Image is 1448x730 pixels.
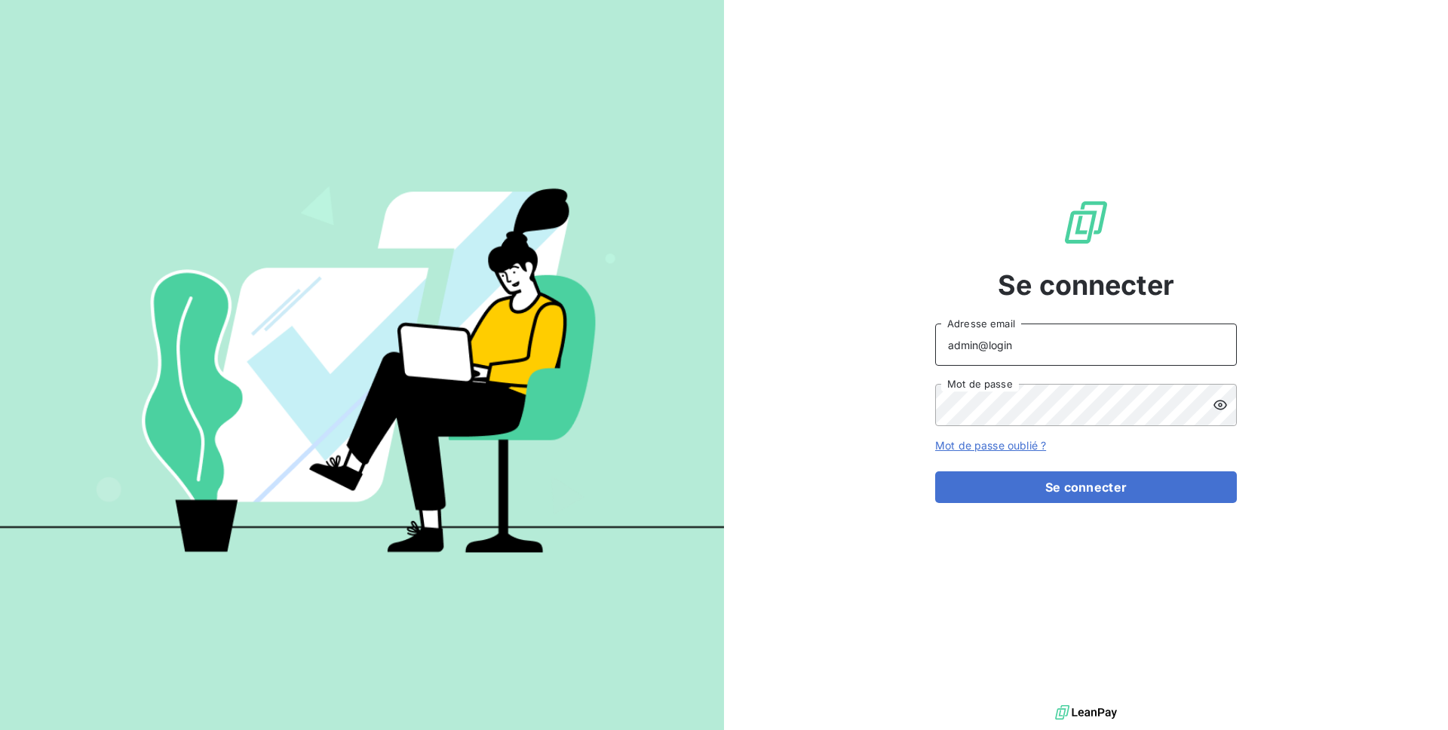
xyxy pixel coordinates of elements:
img: Logo LeanPay [1062,198,1110,247]
a: Mot de passe oublié ? [935,439,1046,452]
button: Se connecter [935,471,1237,503]
input: placeholder [935,324,1237,366]
img: logo [1055,701,1117,724]
span: Se connecter [998,265,1174,305]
